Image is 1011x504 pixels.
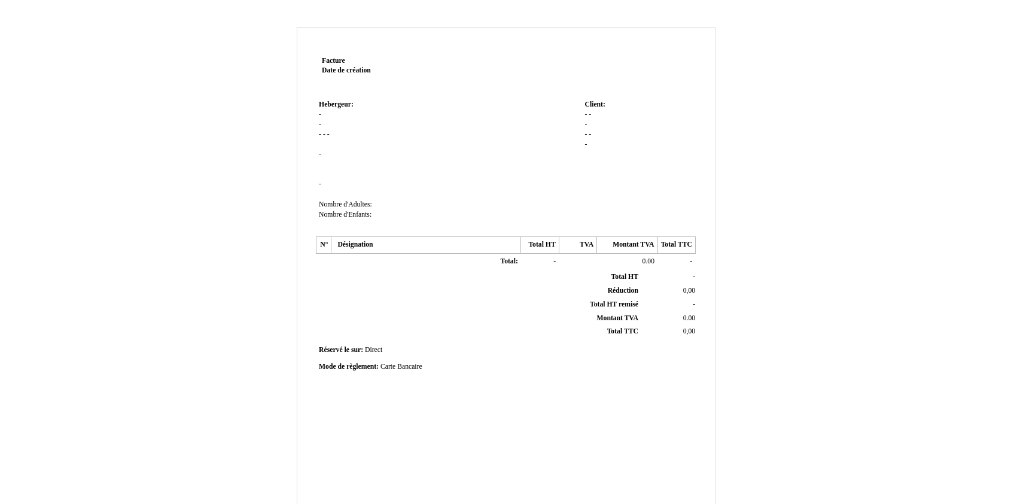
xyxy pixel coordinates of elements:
span: - [584,141,587,148]
span: - [693,300,695,308]
span: - [319,130,321,138]
span: Facture [322,57,345,65]
span: Montant TVA [597,314,638,322]
span: Client: [584,101,605,108]
span: Hebergeur: [319,101,354,108]
span: Carte Bancaire [380,363,422,371]
span: Réservé le [319,346,349,354]
span: Total HT remisé [590,300,638,308]
span: 0,00 [683,327,695,335]
span: sur: [351,346,363,354]
span: Mode de règlement: [319,363,379,371]
span: - [319,180,321,188]
span: - [319,150,321,158]
th: Désignation [331,237,521,254]
span: Total TTC [607,327,638,335]
span: - [323,130,325,138]
span: - [319,120,321,128]
span: Total HT [611,273,638,281]
span: - [584,130,587,138]
th: Total HT [521,237,559,254]
th: Montant TVA [597,237,657,254]
span: - [690,257,693,265]
span: - [589,111,591,119]
span: Nombre d'Adultes: [319,201,372,208]
span: - [584,111,587,119]
span: - [584,120,587,128]
span: - [319,111,321,119]
th: Total TTC [657,237,695,254]
span: - [693,273,695,281]
th: TVA [559,237,596,254]
span: Direct [365,346,382,354]
strong: Date de création [322,66,371,74]
span: Nombre d'Enfants: [319,211,371,218]
span: 0,00 [683,287,695,294]
span: - [589,130,591,138]
span: Total: [500,257,517,265]
span: 0.00 [683,314,695,322]
th: N° [316,237,331,254]
span: - [553,257,556,265]
span: - [327,130,330,138]
span: 0.00 [642,257,654,265]
span: Réduction [608,287,638,294]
